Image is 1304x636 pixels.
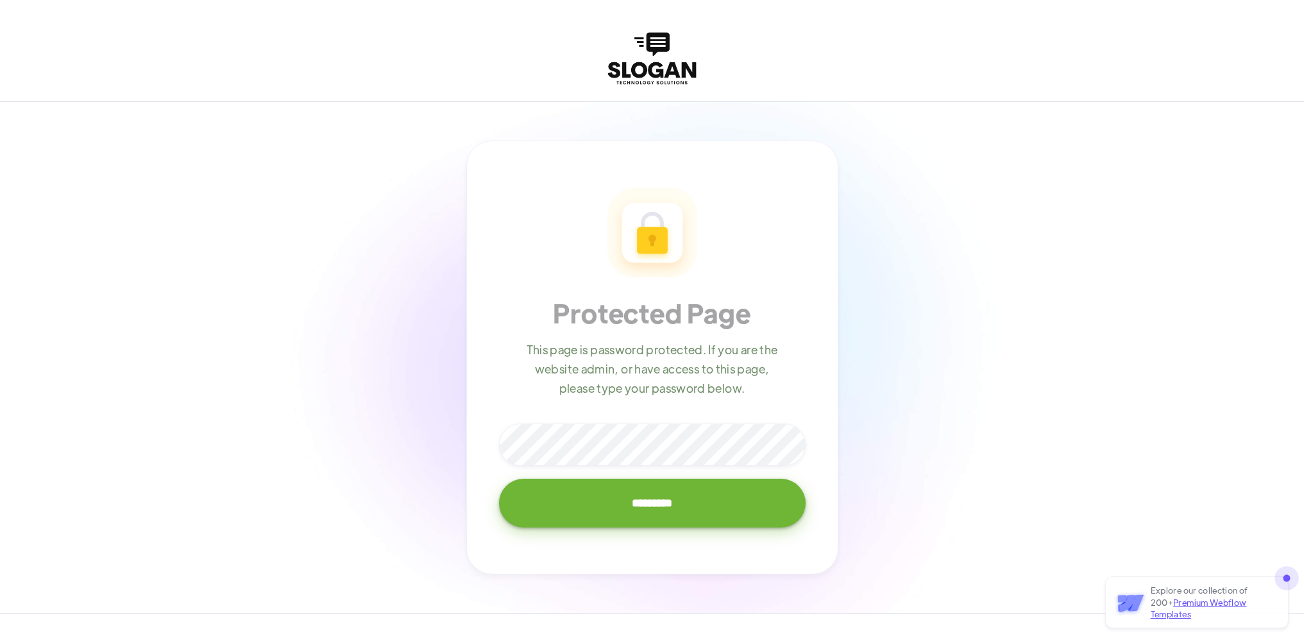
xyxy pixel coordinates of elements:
h1: Protected Page [553,295,750,330]
p: Explore our collection of 200+ [1151,585,1274,620]
p: This page is password protected. If you are the website admin, or have access to this page, pleas... [522,340,782,398]
img: Password Icon - Agency X Webflow Template [607,187,697,280]
a: Explore our collection of 200+Premium Webflow Templates [1105,576,1289,628]
form: Email Form [499,187,806,528]
span: Premium Webflow Templates [1151,597,1247,619]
